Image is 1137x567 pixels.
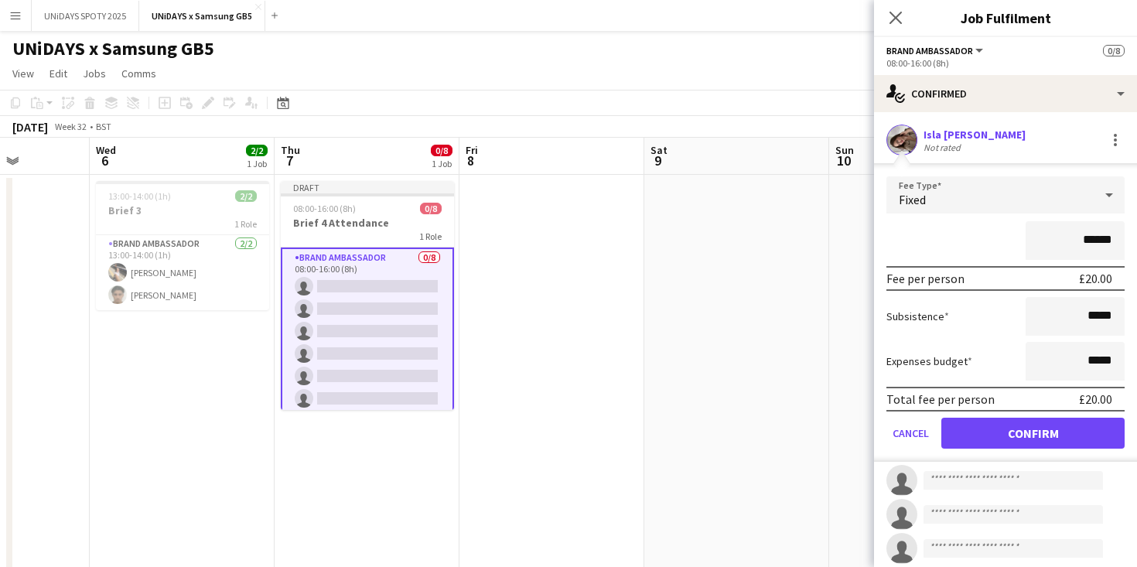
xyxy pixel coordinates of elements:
div: Draft [281,181,454,193]
app-job-card: Draft08:00-16:00 (8h)0/8Brief 4 Attendance1 RoleBrand Ambassador0/808:00-16:00 (8h) [281,181,454,410]
a: Comms [115,63,162,84]
span: 2/2 [246,145,268,156]
div: Confirmed [874,75,1137,112]
a: View [6,63,40,84]
h3: Brief 4 Attendance [281,216,454,230]
div: Fee per person [886,271,965,286]
span: Fri [466,143,478,157]
app-job-card: 13:00-14:00 (1h)2/2Brief 31 RoleBrand Ambassador2/213:00-14:00 (1h)[PERSON_NAME][PERSON_NAME] [96,181,269,310]
label: Subsistence [886,309,949,323]
span: 0/8 [420,203,442,214]
div: Isla [PERSON_NAME] [924,128,1026,142]
div: 08:00-16:00 (8h) [886,57,1125,69]
div: 1 Job [432,158,452,169]
span: Brand Ambassador [886,45,973,56]
span: 9 [648,152,668,169]
button: UNiDAYS SPOTY 2025 [32,1,139,31]
span: 2/2 [235,190,257,202]
div: £20.00 [1079,271,1112,286]
span: 1 Role [419,231,442,242]
span: 08:00-16:00 (8h) [293,203,356,214]
span: Thu [281,143,300,157]
h1: UNiDAYS x Samsung GB5 [12,37,214,60]
label: Expenses budget [886,354,972,368]
a: Jobs [77,63,112,84]
span: Sun [835,143,854,157]
span: Comms [121,67,156,80]
button: Brand Ambassador [886,45,985,56]
button: UNiDAYS x Samsung GB5 [139,1,265,31]
div: BST [96,121,111,132]
button: Confirm [941,418,1125,449]
span: 0/8 [431,145,452,156]
span: 8 [463,152,478,169]
span: 0/8 [1103,45,1125,56]
button: Cancel [886,418,935,449]
span: Sat [650,143,668,157]
span: Fixed [899,192,926,207]
span: Wed [96,143,116,157]
app-card-role: Brand Ambassador0/808:00-16:00 (8h) [281,248,454,460]
div: £20.00 [1079,391,1112,407]
span: 6 [94,152,116,169]
app-card-role: Brand Ambassador2/213:00-14:00 (1h)[PERSON_NAME][PERSON_NAME] [96,235,269,310]
div: Not rated [924,142,964,153]
span: Edit [50,67,67,80]
div: 1 Job [247,158,267,169]
span: Jobs [83,67,106,80]
span: 10 [833,152,854,169]
div: Total fee per person [886,391,995,407]
span: 7 [278,152,300,169]
span: 1 Role [234,218,257,230]
h3: Job Fulfilment [874,8,1137,28]
span: 13:00-14:00 (1h) [108,190,171,202]
h3: Brief 3 [96,203,269,217]
a: Edit [43,63,73,84]
span: View [12,67,34,80]
span: Week 32 [51,121,90,132]
div: [DATE] [12,119,48,135]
